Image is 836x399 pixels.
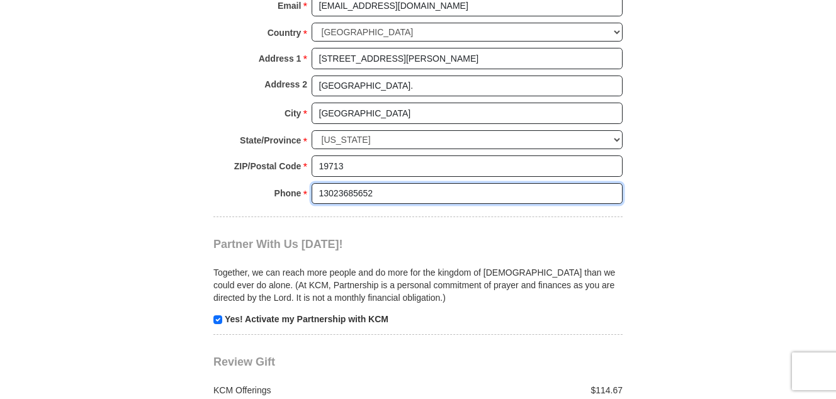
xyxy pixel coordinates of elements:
span: Partner With Us [DATE]! [213,238,343,250]
strong: Phone [274,184,302,202]
p: Together, we can reach more people and do more for the kingdom of [DEMOGRAPHIC_DATA] than we coul... [213,266,623,304]
div: KCM Offerings [207,384,419,396]
strong: Yes! Activate my Partnership with KCM [225,314,388,324]
strong: Address 2 [264,76,307,93]
strong: City [285,104,301,122]
strong: State/Province [240,132,301,149]
strong: ZIP/Postal Code [234,157,302,175]
strong: Address 1 [259,50,302,67]
strong: Country [268,24,302,42]
span: Review Gift [213,356,275,368]
div: $114.67 [418,384,630,396]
